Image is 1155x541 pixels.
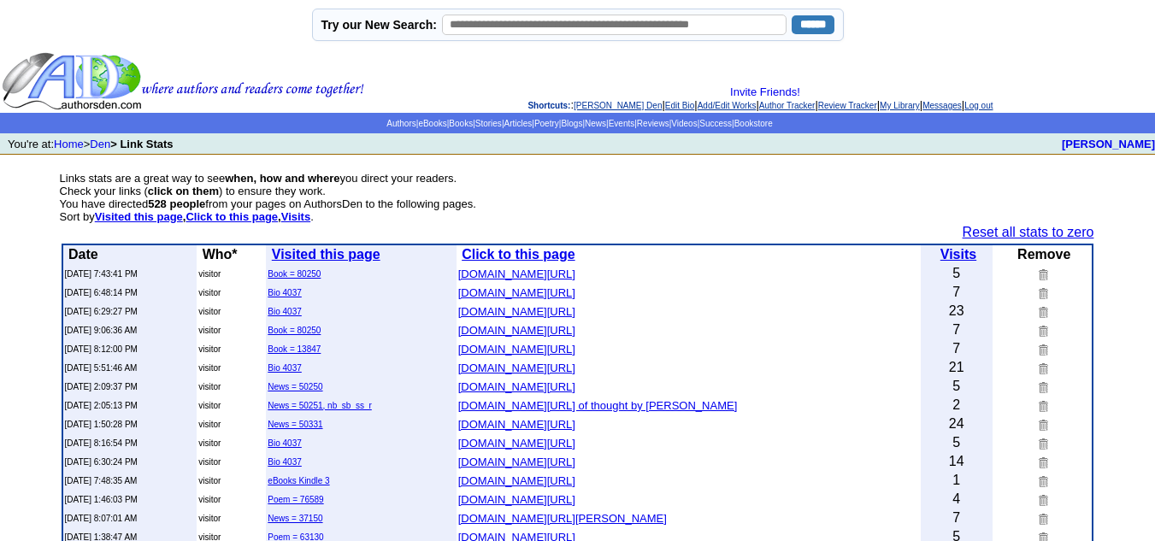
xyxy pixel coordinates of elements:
a: Den [90,138,110,150]
font: [DOMAIN_NAME][URL] [458,324,575,337]
a: Articles [504,119,532,128]
font: [DATE] 7:43:41 PM [65,269,138,279]
font: visitor [198,288,221,297]
td: 1 [921,471,993,490]
img: Remove this link [1035,437,1048,450]
a: Bio 4037 [268,288,301,297]
font: visitor [198,326,221,335]
a: Books [449,119,473,128]
font: [DATE] 8:16:54 PM [65,438,138,448]
img: Remove this link [1035,399,1048,412]
font: [DATE] 6:29:27 PM [65,307,138,316]
b: Visited this page [272,247,380,262]
font: [DATE] 2:05:13 PM [65,401,138,410]
span: Shortcuts: [527,101,570,110]
img: Remove this link [1035,324,1048,337]
a: [DOMAIN_NAME][URL] of thought by [PERSON_NAME] [458,397,738,412]
img: Remove this link [1035,286,1048,299]
a: Reviews [637,119,669,128]
a: eBooks Kindle 3 [268,476,329,485]
a: [DOMAIN_NAME][URL] [458,360,575,374]
a: Videos [671,119,697,128]
font: [DOMAIN_NAME][URL] [458,418,575,431]
img: Remove this link [1035,418,1048,431]
b: Date [68,247,98,262]
font: [DATE] 1:50:28 PM [65,420,138,429]
font: visitor [198,495,221,504]
a: Bookstore [734,119,773,128]
a: Visits [940,247,976,262]
td: 21 [921,358,993,377]
b: click on them [148,185,219,197]
td: 24 [921,415,993,433]
font: [DATE] 8:07:01 AM [65,514,138,523]
td: 4 [921,490,993,509]
a: Bio 4037 [268,307,301,316]
font: visitor [198,401,221,410]
a: Poetry [534,119,559,128]
a: [DOMAIN_NAME][URL] [458,435,575,450]
font: [DOMAIN_NAME][URL] [458,493,575,506]
img: Remove this link [1035,456,1048,468]
img: Remove this link [1035,305,1048,318]
font: [DOMAIN_NAME][URL] [458,474,575,487]
td: 14 [921,452,993,471]
font: visitor [198,382,221,391]
a: Add/Edit Works [698,101,757,110]
font: visitor [198,363,221,373]
b: when, how and where [225,172,339,185]
font: [DOMAIN_NAME][URL] [458,362,575,374]
a: Poem = 76589 [268,495,323,504]
a: [DOMAIN_NAME][URL] [458,379,575,393]
a: News = 50331 [268,420,322,429]
a: Edit Bio [665,101,694,110]
a: Reset all stats to zero [963,225,1094,239]
a: [DOMAIN_NAME][URL] [458,322,575,337]
a: Blogs [561,119,582,128]
font: [DOMAIN_NAME][URL] [458,305,575,318]
a: [DOMAIN_NAME][URL] [458,416,575,431]
img: Remove this link [1035,380,1048,393]
a: Click to this page [462,247,575,262]
a: Messages [922,101,962,110]
a: [DOMAIN_NAME][URL] [458,285,575,299]
font: visitor [198,307,221,316]
a: [DOMAIN_NAME][URL] [458,341,575,356]
td: 23 [921,302,993,320]
font: [DATE] 5:51:46 AM [65,363,138,373]
a: Home [54,138,84,150]
td: 7 [921,320,993,339]
b: , [186,210,280,223]
a: Visits [281,210,310,223]
font: [DOMAIN_NAME][URL] [458,343,575,356]
a: Author Tracker [759,101,816,110]
img: Remove this link [1035,512,1048,525]
td: 7 [921,283,993,302]
td: 7 [921,339,993,358]
font: [DATE] 2:09:37 PM [65,382,138,391]
a: News = 50251, nb_sb_ss_r [268,401,371,410]
font: visitor [198,514,221,523]
a: [PERSON_NAME] [1062,138,1155,150]
a: Book = 13847 [268,344,321,354]
font: [DOMAIN_NAME][URL] [458,268,575,280]
a: Review Tracker [818,101,877,110]
td: 7 [921,509,993,527]
img: Remove this link [1035,268,1048,280]
font: [DOMAIN_NAME][URL] [458,437,575,450]
font: [DATE] 6:30:24 PM [65,457,138,467]
font: visitor [198,344,221,354]
font: [DOMAIN_NAME][URL] [458,380,575,393]
font: [DOMAIN_NAME][URL][PERSON_NAME] [458,512,667,525]
img: Remove this link [1035,343,1048,356]
img: header_logo2.gif [2,51,364,111]
a: Book = 80250 [268,326,321,335]
font: [DATE] 7:48:35 AM [65,476,138,485]
b: Remove [1017,247,1070,262]
a: Bio 4037 [268,438,301,448]
a: Events [609,119,635,128]
td: 5 [921,433,993,452]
